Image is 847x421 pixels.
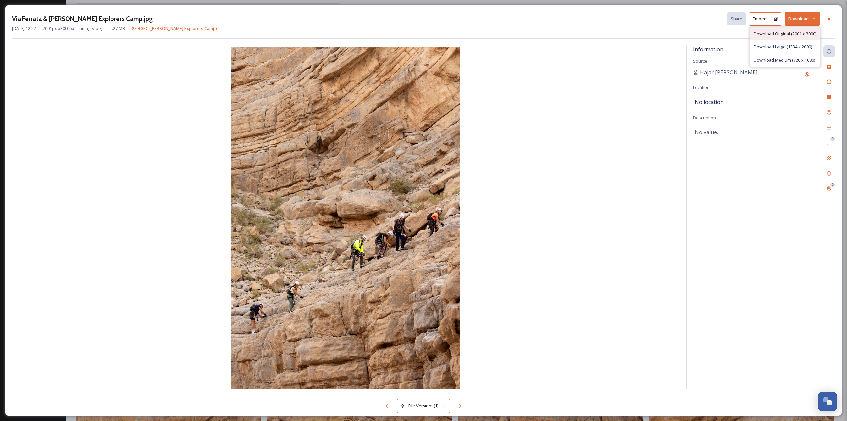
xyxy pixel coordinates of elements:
span: 2001 px x 3000 px [43,26,74,32]
span: Download Original (2001 x 3000) [754,31,816,37]
span: No value. [695,128,718,136]
span: Download Medium (720 x 1080) [754,57,815,63]
span: BGEC ([PERSON_NAME] Explorers Camp) [138,26,217,31]
span: image/jpeg [81,26,103,32]
span: Description [693,115,716,121]
span: Hajar [PERSON_NAME] [700,68,757,76]
span: Download Large (1334 x 2000) [754,44,812,50]
button: Open Chat [818,392,837,411]
h3: Via Ferrata & [PERSON_NAME] Explorers Camp.jpg [12,14,153,24]
button: Embed [749,12,770,26]
img: 2DED20DF-8688-4646-9B60CD59C27455CE.jpg [12,47,680,391]
button: Share [727,12,746,25]
div: 0 [830,183,835,187]
span: Location [693,84,710,90]
button: Download [785,12,820,26]
span: No location [695,98,724,106]
span: Source [693,58,707,64]
button: File Versions(1) [397,399,450,413]
span: Information [693,46,723,53]
span: [DATE] 12:52 [12,26,36,32]
span: 1.27 MB [110,26,125,32]
div: 0 [830,137,835,141]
